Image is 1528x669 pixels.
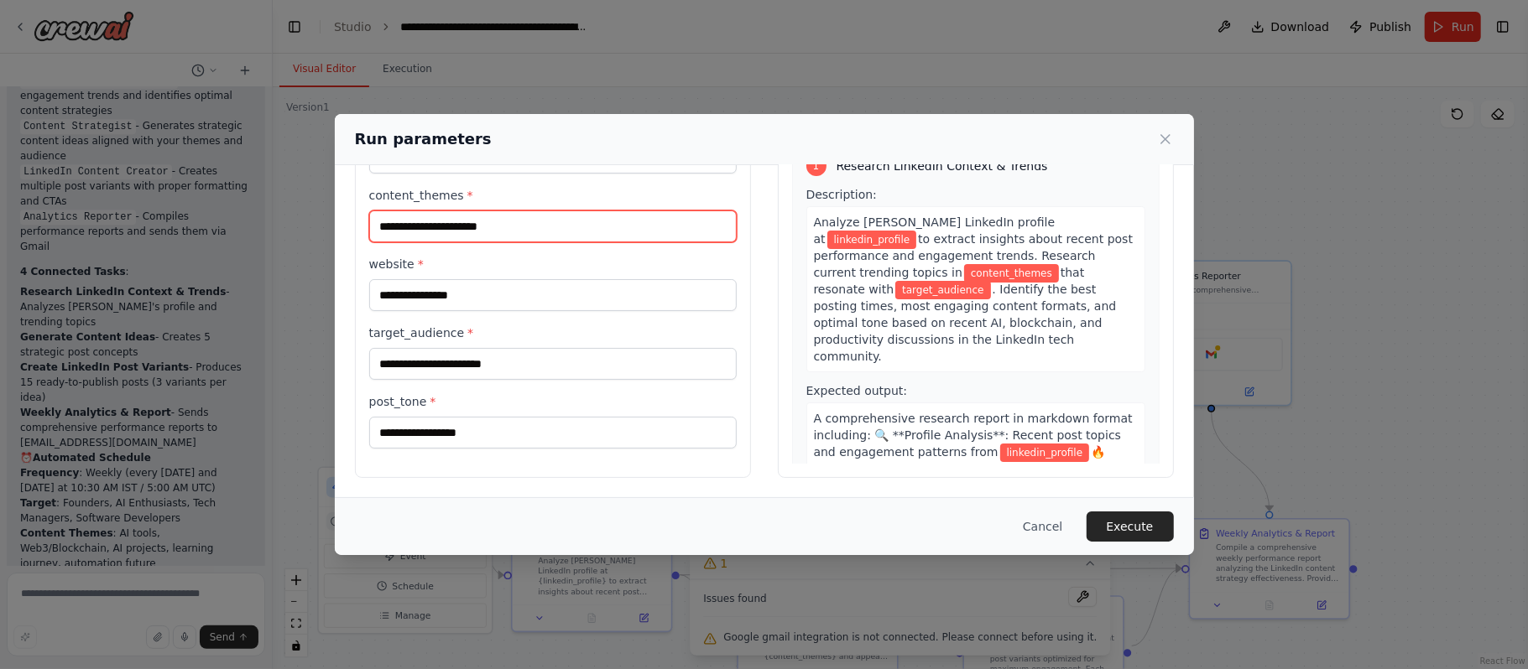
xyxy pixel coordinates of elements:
[1087,511,1174,542] button: Execute
[964,264,1059,283] span: Variable: content_themes
[814,412,1133,459] span: A comprehensive research report in markdown format including: 🔍 **Profile Analysis**: Recent post...
[355,127,492,151] h2: Run parameters
[814,266,1085,296] span: that resonate with
[369,393,737,410] label: post_tone
[827,231,917,249] span: Variable: linkedin_profile
[814,232,1134,279] span: to extract insights about recent post performance and engagement trends. Research current trendin...
[814,215,1056,246] span: Analyze [PERSON_NAME] LinkedIn profile at
[1000,443,1090,462] span: Variable: linkedin_profile
[837,158,1048,174] span: Research LinkedIn Context & Trends
[369,187,737,204] label: content_themes
[806,156,827,176] div: 1
[895,281,990,299] span: Variable: target_audience
[369,324,737,341] label: target_audience
[806,384,908,397] span: Expected output:
[814,283,1117,363] span: . Identify the best posting times, most engaging content formats, and optimal tone based on recen...
[1009,511,1076,542] button: Cancel
[806,188,877,201] span: Description:
[369,256,737,272] label: website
